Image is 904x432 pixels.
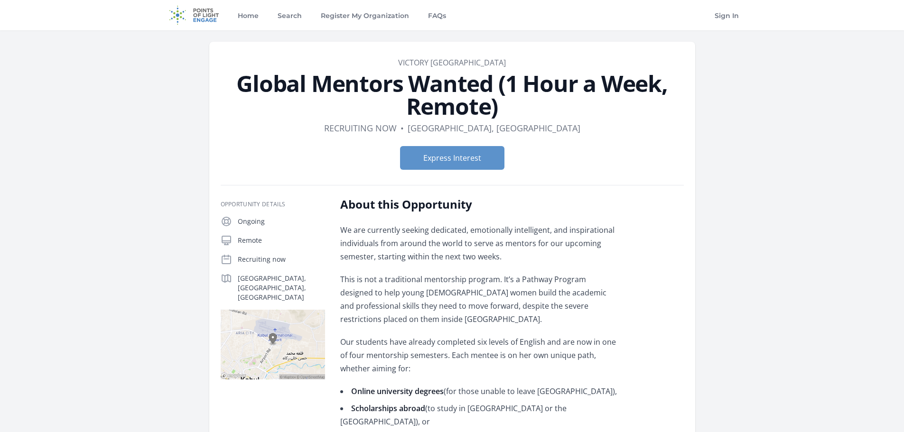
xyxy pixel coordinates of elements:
[400,146,504,170] button: Express Interest
[324,121,397,135] dd: Recruiting now
[351,386,444,396] strong: Online university degrees
[340,385,618,398] li: (for those unable to leave [GEOGRAPHIC_DATA]),
[351,403,425,414] strong: Scholarships abroad
[340,402,618,428] li: (to study in [GEOGRAPHIC_DATA] or the [GEOGRAPHIC_DATA]), or
[221,72,684,118] h1: Global Mentors Wanted (1 Hour a Week, Remote)
[340,273,618,326] p: This is not a traditional mentorship program. It’s a Pathway Program designed to help young [DEMO...
[340,335,618,375] p: Our students have already completed six levels of English and are now in one of four mentorship s...
[408,121,580,135] dd: [GEOGRAPHIC_DATA], [GEOGRAPHIC_DATA]
[238,255,325,264] p: Recruiting now
[221,201,325,208] h3: Opportunity Details
[340,223,618,263] p: We are currently seeking dedicated, emotionally intelligent, and inspirational individuals from a...
[401,121,404,135] div: •
[238,217,325,226] p: Ongoing
[398,57,506,68] a: Victory [GEOGRAPHIC_DATA]
[340,197,618,212] h2: About this Opportunity
[238,236,325,245] p: Remote
[238,274,325,302] p: [GEOGRAPHIC_DATA], [GEOGRAPHIC_DATA], [GEOGRAPHIC_DATA]
[221,310,325,379] img: Map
